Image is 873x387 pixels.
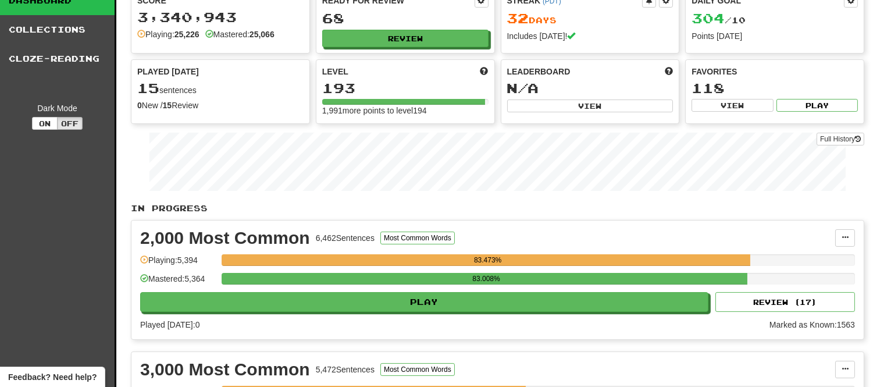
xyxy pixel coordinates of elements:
span: Score more points to level up [480,66,489,77]
div: Points [DATE] [692,30,858,42]
div: 83.473% [225,254,750,266]
span: 32 [507,10,529,26]
div: New / Review [137,100,304,111]
button: Off [57,117,83,130]
div: 68 [322,11,489,26]
span: N/A [507,80,539,96]
div: Favorites [692,66,858,77]
span: Level [322,66,348,77]
div: Day s [507,11,674,26]
div: 2,000 Most Common [140,229,310,247]
div: Marked as Known: 1563 [769,319,855,331]
strong: 25,066 [250,30,275,39]
div: Playing: [137,29,199,40]
div: Mastered: [205,29,275,40]
button: Play [140,292,708,312]
div: Includes [DATE]! [507,30,674,42]
span: Leaderboard [507,66,571,77]
a: Full History [817,133,864,145]
button: Most Common Words [380,232,455,244]
span: / 10 [692,15,746,25]
span: 304 [692,10,725,26]
button: Play [776,99,858,112]
div: sentences [137,81,304,96]
span: Open feedback widget [8,371,97,383]
div: 3,340,943 [137,10,304,24]
div: Dark Mode [9,102,106,114]
div: 5,472 Sentences [316,364,375,375]
div: 83.008% [225,273,747,285]
button: Review (17) [715,292,855,312]
div: 118 [692,81,858,95]
strong: 25,226 [174,30,199,39]
strong: 0 [137,101,142,110]
button: View [692,99,773,112]
div: 3,000 Most Common [140,361,310,378]
div: Mastered: 5,364 [140,273,216,292]
span: This week in points, UTC [665,66,673,77]
button: Review [322,30,489,47]
p: In Progress [131,203,864,214]
span: Played [DATE]: 0 [140,320,199,329]
div: Playing: 5,394 [140,254,216,274]
div: 1,991 more points to level 194 [322,105,489,116]
span: Played [DATE] [137,66,199,77]
strong: 15 [163,101,172,110]
span: 15 [137,80,159,96]
div: 6,462 Sentences [316,232,375,244]
button: Most Common Words [380,363,455,376]
button: View [507,100,674,112]
div: 193 [322,81,489,95]
button: On [32,117,58,130]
